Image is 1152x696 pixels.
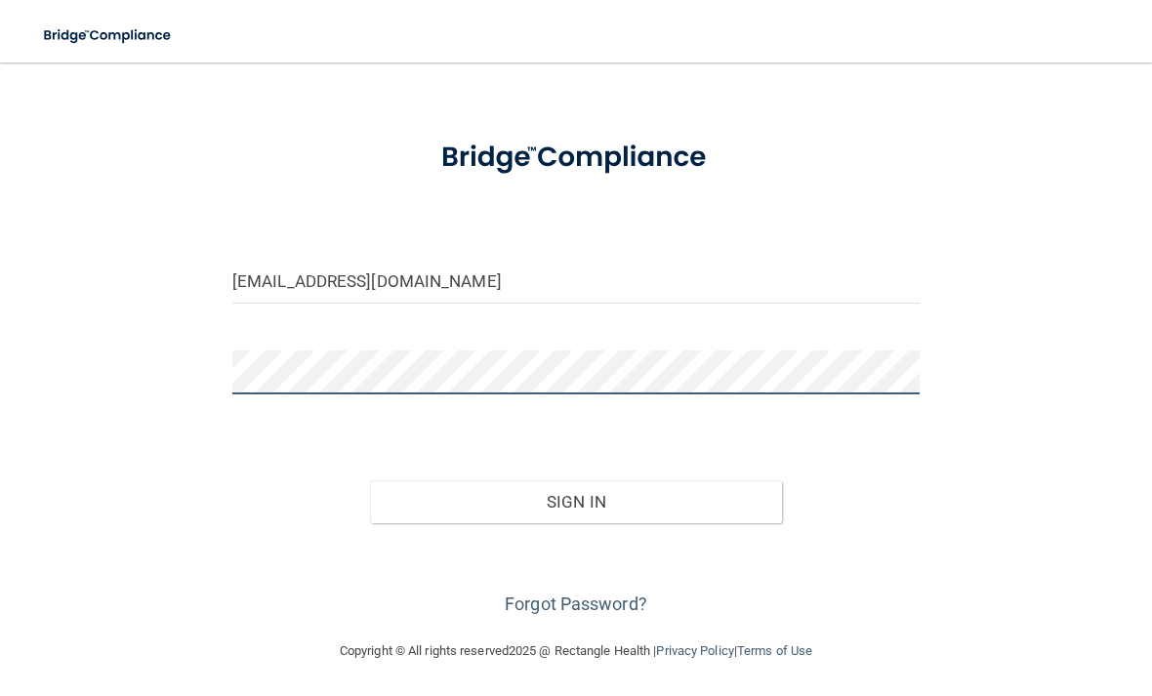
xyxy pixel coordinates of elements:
[232,260,920,304] input: Email
[656,643,733,658] a: Privacy Policy
[220,620,932,682] div: Copyright © All rights reserved 2025 @ Rectangle Health | |
[29,16,187,56] img: bridge_compliance_login_screen.278c3ca4.svg
[412,121,741,194] img: bridge_compliance_login_screen.278c3ca4.svg
[737,643,812,658] a: Terms of Use
[370,480,782,523] button: Sign In
[505,594,647,614] a: Forgot Password?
